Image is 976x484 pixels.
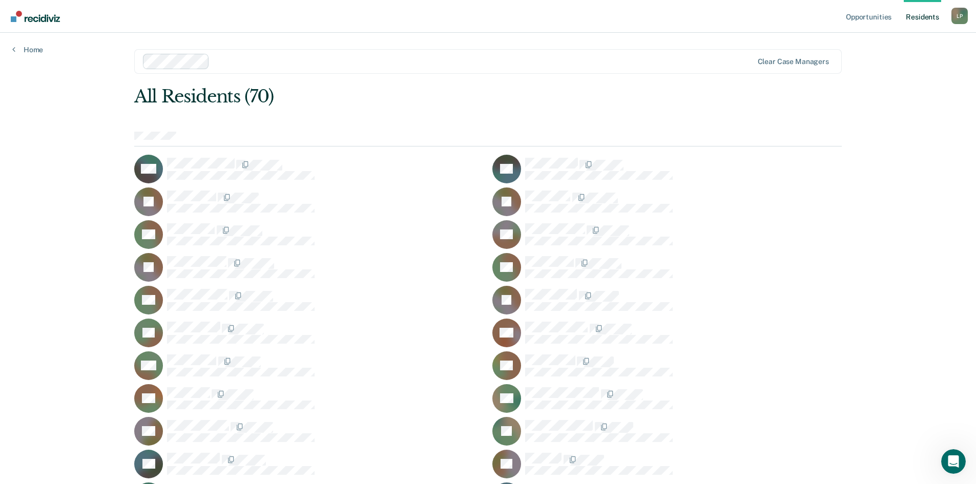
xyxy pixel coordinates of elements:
[951,8,968,24] button: Profile dropdown button
[134,86,700,107] div: All Residents (70)
[11,11,60,22] img: Recidiviz
[758,57,829,66] div: Clear case managers
[951,8,968,24] div: L P
[12,45,43,54] a: Home
[941,449,966,474] iframe: Intercom live chat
